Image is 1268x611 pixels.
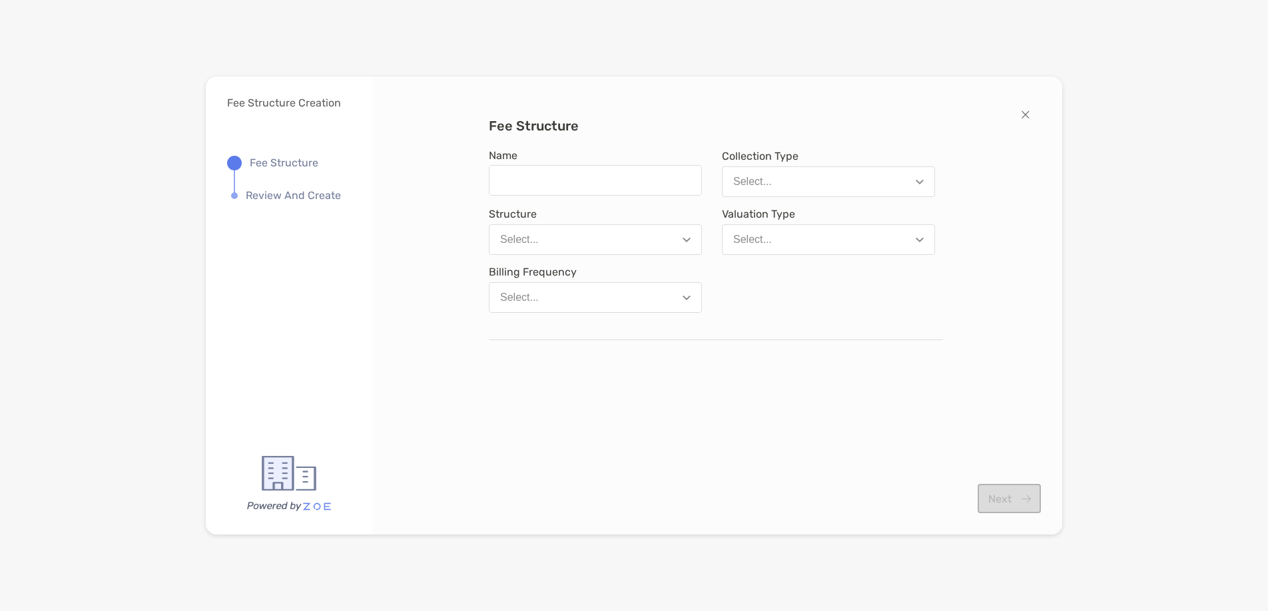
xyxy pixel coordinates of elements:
button: Select... [722,166,935,197]
img: Open dropdown arrow [683,296,691,300]
img: Powered By Zoe Logo [249,447,329,500]
span: Structure [489,208,702,220]
img: Powered By Zoe Logo [245,500,333,513]
h3: Fee Structure [489,118,946,134]
button: Select... [722,224,935,255]
label: Name [489,150,517,161]
span: Valuation Type [722,208,935,220]
span: Collection Type [722,150,935,162]
p: Fee Structure Creation [227,97,341,109]
div: Select... [733,234,772,246]
p: Review And Create [246,187,341,204]
button: Select... [489,224,702,255]
img: Open dropdown arrow [683,238,691,242]
div: Select... [500,292,539,304]
img: Open dropdown arrow [916,180,924,184]
img: Open dropdown arrow [916,238,924,242]
p: Fee Structure [250,154,318,171]
span: Billing Frequency [489,266,702,278]
button: Select... [489,282,702,313]
div: Select... [733,176,772,188]
div: Select... [500,234,539,246]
